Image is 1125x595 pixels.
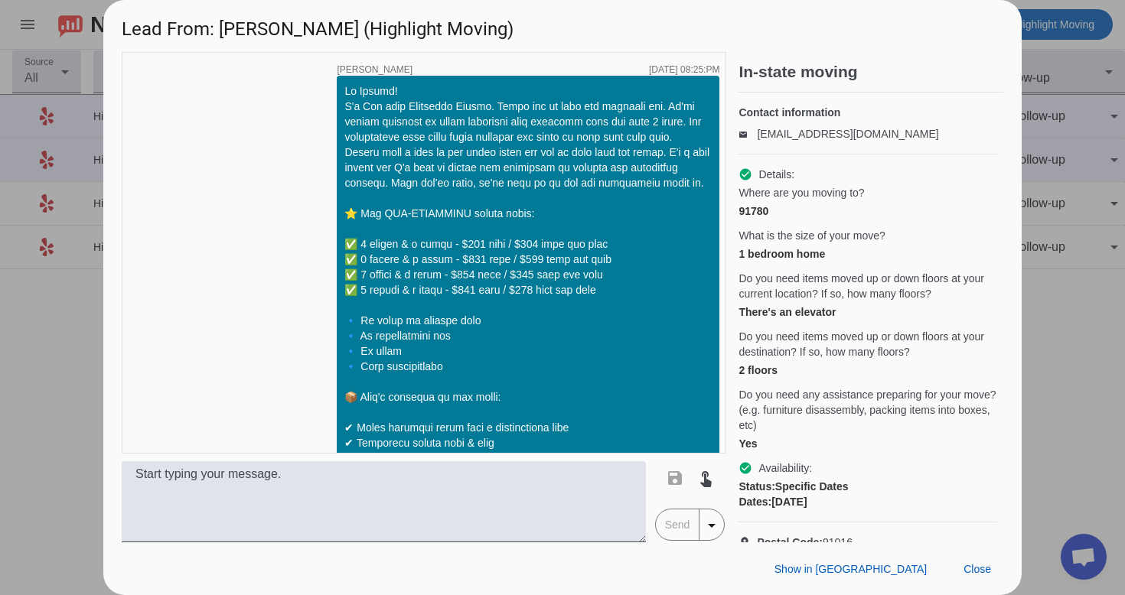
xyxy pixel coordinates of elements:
[774,563,927,575] span: Show in [GEOGRAPHIC_DATA]
[739,185,864,200] span: Where are you moving to?
[739,494,997,509] div: [DATE]
[739,363,997,378] div: 2 floors
[703,516,721,535] mat-icon: arrow_drop_down
[758,167,794,182] span: Details:
[739,479,997,494] div: Specific Dates
[696,469,715,487] mat-icon: touch_app
[739,387,997,433] span: Do you need any assistance preparing for your move? (e.g. furniture disassembly, packing items in...
[739,167,752,181] mat-icon: check_circle
[739,105,997,120] h4: Contact information
[739,536,757,548] mat-icon: location_on
[739,436,997,451] div: Yes
[758,460,812,476] span: Availability:
[739,461,752,475] mat-icon: check_circle
[739,203,997,219] div: 91780
[739,329,997,359] span: Do you need items moved up or down floors at your destination? If so, how many floors?
[739,228,885,243] span: What is the size of your move?
[739,271,997,301] span: Do you need items moved up or down floors at your current location? If so, how many floors?
[757,535,853,550] span: 91016
[757,128,938,140] a: [EMAIL_ADDRESS][DOMAIN_NAME]
[739,64,1003,80] h2: In-state moving
[951,555,1003,583] button: Close
[964,563,991,575] span: Close
[762,555,939,583] button: Show in [GEOGRAPHIC_DATA]
[337,65,412,74] span: [PERSON_NAME]
[739,496,771,508] strong: Dates:
[757,536,823,548] strong: Postal Code:
[739,130,757,138] mat-icon: email
[739,304,997,320] div: There's an elevator
[649,65,719,74] div: [DATE] 08:25:PM
[739,246,997,262] div: 1 bedroom home
[739,480,774,493] strong: Status:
